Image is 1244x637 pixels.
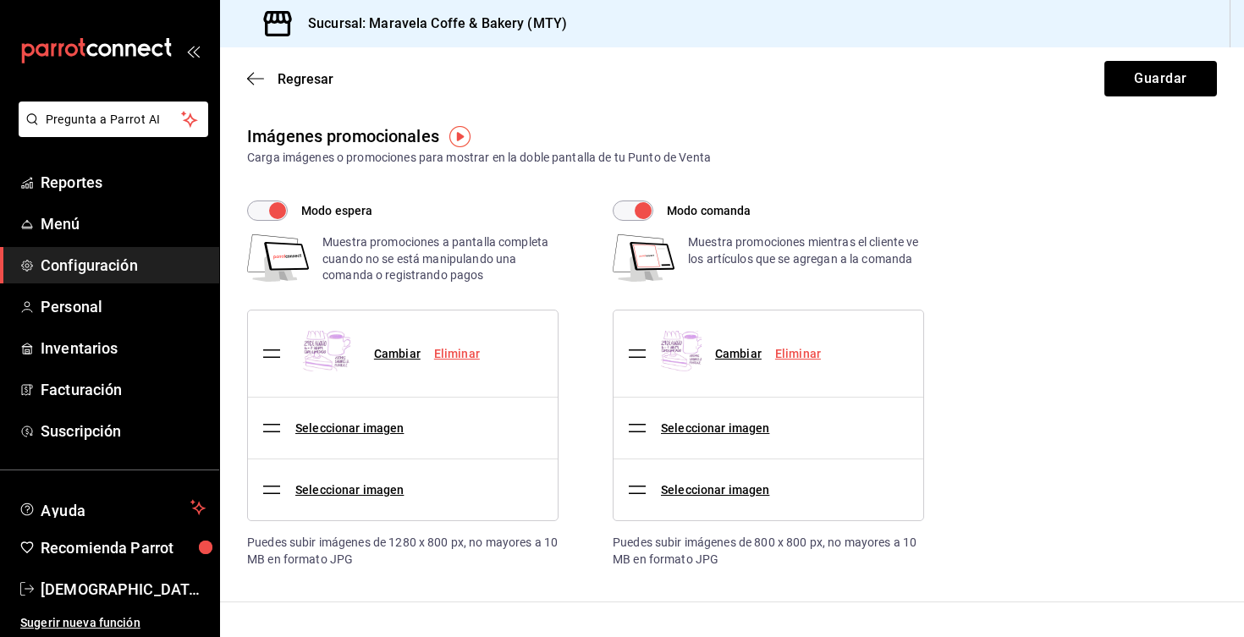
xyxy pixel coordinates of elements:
[186,44,200,58] button: open_drawer_menu
[295,483,404,497] a: Seleccionar imagen
[41,578,206,601] span: [DEMOGRAPHIC_DATA][PERSON_NAME]
[41,497,184,518] span: Ayuda
[41,171,206,194] span: Reportes
[41,536,206,559] span: Recomienda Parrot
[434,347,480,360] a: Eliminar
[715,347,762,360] a: Cambiar
[41,212,206,235] span: Menú
[667,202,751,220] span: Modo comanda
[1104,61,1217,96] button: Guardar
[247,124,439,149] div: Imágenes promocionales
[688,234,924,289] div: Muestra promociones mientras el cliente ve los artículos que se agregan a la comanda
[661,421,769,435] a: Seleccionar imagen
[301,202,372,220] span: Modo espera
[247,71,333,87] button: Regresar
[247,535,559,568] div: Puedes subir imágenes de 1280 x 800 px, no mayores a 10 MB en formato JPG
[661,483,769,497] a: Seleccionar imagen
[41,378,206,401] span: Facturación
[41,254,206,277] span: Configuración
[374,347,421,360] a: Cambiar
[12,123,208,140] a: Pregunta a Parrot AI
[775,347,821,360] a: Eliminar
[295,331,361,371] img: Preview
[41,337,206,360] span: Inventarios
[41,420,206,442] span: Suscripción
[41,295,206,318] span: Personal
[20,614,206,632] span: Sugerir nueva función
[322,234,559,289] div: Muestra promociones a pantalla completa cuando no se está manipulando una comanda o registrando p...
[294,14,567,34] h3: Sucursal: Maravela Coffe & Bakery (MTY)
[247,149,1217,167] div: Carga imágenes o promociones para mostrar en la doble pantalla de tu Punto de Venta
[295,421,404,435] a: Seleccionar imagen
[449,126,471,147] img: Tooltip marker
[278,71,333,87] span: Regresar
[661,331,702,371] img: Preview
[46,111,182,129] span: Pregunta a Parrot AI
[613,535,924,568] div: Puedes subir imágenes de 800 x 800 px, no mayores a 10 MB en formato JPG
[19,102,208,137] button: Pregunta a Parrot AI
